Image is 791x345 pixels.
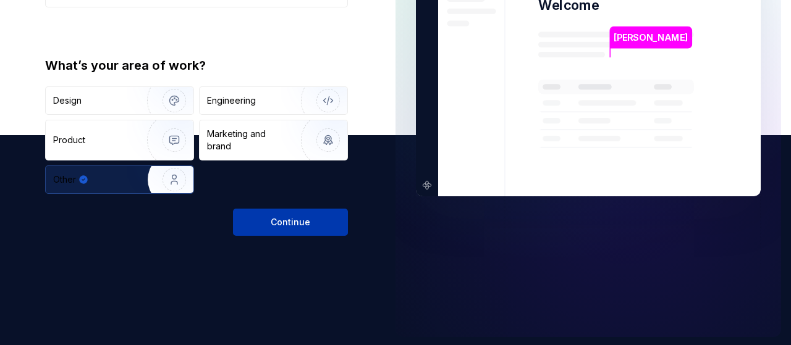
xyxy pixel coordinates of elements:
[614,31,688,44] p: [PERSON_NAME]
[271,216,310,228] span: Continue
[207,128,290,152] div: Marketing and brand
[53,134,85,146] div: Product
[207,94,256,107] div: Engineering
[53,173,76,186] div: Other
[53,94,82,107] div: Design
[233,209,348,236] button: Continue
[45,57,348,74] div: What’s your area of work?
